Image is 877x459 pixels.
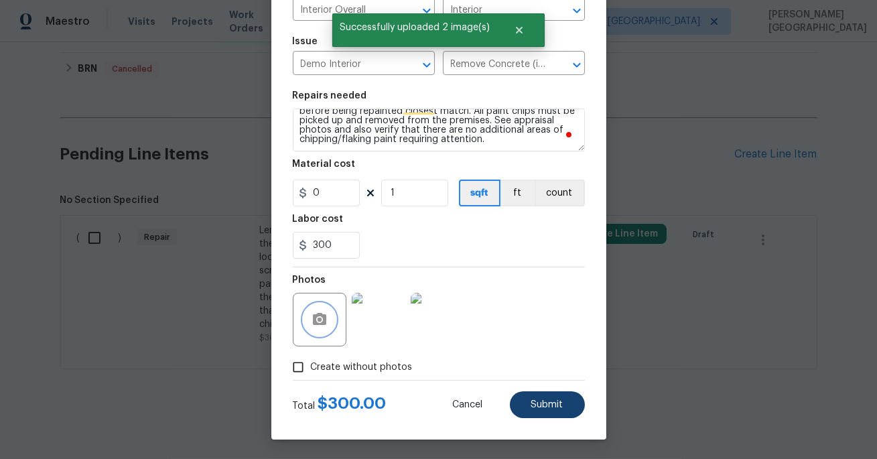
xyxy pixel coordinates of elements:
[510,391,585,418] button: Submit
[318,395,387,411] span: $ 300.00
[453,400,483,410] span: Cancel
[500,180,535,206] button: ft
[293,91,367,101] h5: Repairs needed
[332,13,497,42] span: Successfully uploaded 2 image(s)
[293,214,344,224] h5: Labor cost
[535,180,585,206] button: count
[567,1,586,20] button: Open
[417,1,436,20] button: Open
[293,109,585,151] textarea: To enrich screen reader interactions, please activate Accessibility in Grammarly extension settings
[293,159,356,169] h5: Material cost
[531,400,563,410] span: Submit
[311,360,413,375] span: Create without photos
[459,180,500,206] button: sqft
[417,56,436,74] button: Open
[497,17,541,44] button: Close
[567,56,586,74] button: Open
[293,275,326,285] h5: Photos
[431,391,504,418] button: Cancel
[293,397,387,413] div: Total
[293,37,318,46] h5: Issue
